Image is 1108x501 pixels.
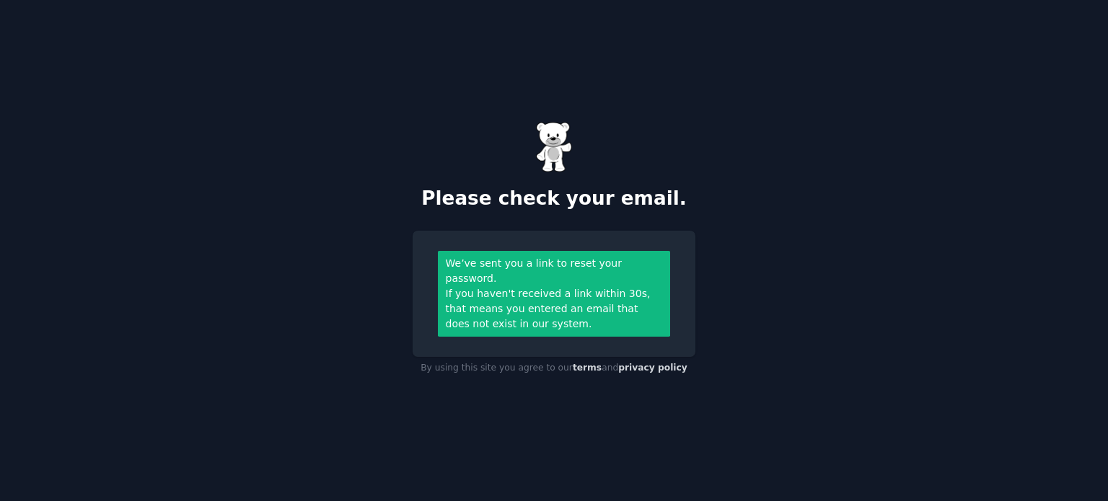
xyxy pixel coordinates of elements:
[413,187,695,210] h2: Please check your email.
[618,363,687,373] a: privacy policy
[446,256,663,286] div: We’ve sent you a link to reset your password.
[413,357,695,380] div: By using this site you agree to our and
[573,363,602,373] a: terms
[446,286,663,332] div: If you haven't received a link within 30s, that means you entered an email that does not exist in...
[536,122,572,172] img: Gummy Bear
